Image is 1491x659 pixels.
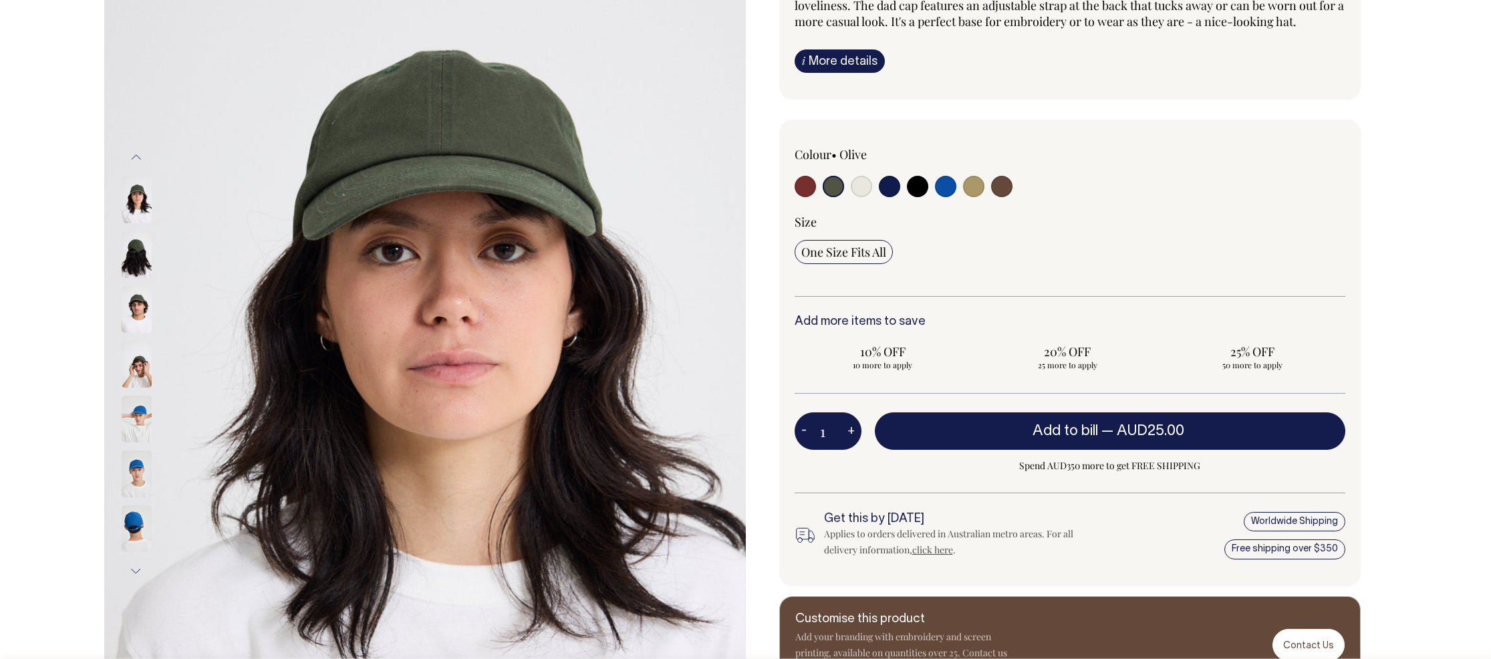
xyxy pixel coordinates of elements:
button: Next [126,556,146,586]
img: worker-blue [122,396,152,442]
span: — [1101,424,1188,438]
img: olive [122,341,152,388]
h6: Customise this product [795,613,1009,626]
img: olive [122,231,152,278]
span: 10% OFF [801,344,965,360]
span: Add to bill [1033,424,1098,438]
span: • [831,146,837,162]
span: AUD25.00 [1117,424,1184,438]
span: 25 more to apply [986,360,1149,370]
div: Colour [795,146,1015,162]
input: 10% OFF 10 more to apply [795,340,972,374]
span: i [802,53,805,68]
button: Add to bill —AUD25.00 [875,412,1345,450]
input: 20% OFF 25 more to apply [979,340,1156,374]
button: - [795,418,813,444]
button: Previous [126,142,146,172]
label: Olive [839,146,867,162]
a: click here [912,543,953,556]
div: Applies to orders delivered in Australian metro areas. For all delivery information, . [824,526,1095,558]
span: One Size Fits All [801,244,886,260]
span: 50 more to apply [1171,360,1335,370]
h6: Get this by [DATE] [824,513,1095,526]
img: worker-blue [122,450,152,497]
div: Size [795,214,1345,230]
h6: Add more items to save [795,315,1345,329]
img: worker-blue [122,505,152,552]
span: 20% OFF [986,344,1149,360]
a: iMore details [795,49,885,73]
img: olive [122,286,152,333]
span: 10 more to apply [801,360,965,370]
button: + [841,418,861,444]
span: 25% OFF [1171,344,1335,360]
input: 25% OFF 50 more to apply [1164,340,1341,374]
img: olive [122,176,152,223]
input: One Size Fits All [795,240,893,264]
span: Spend AUD350 more to get FREE SHIPPING [875,458,1345,474]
